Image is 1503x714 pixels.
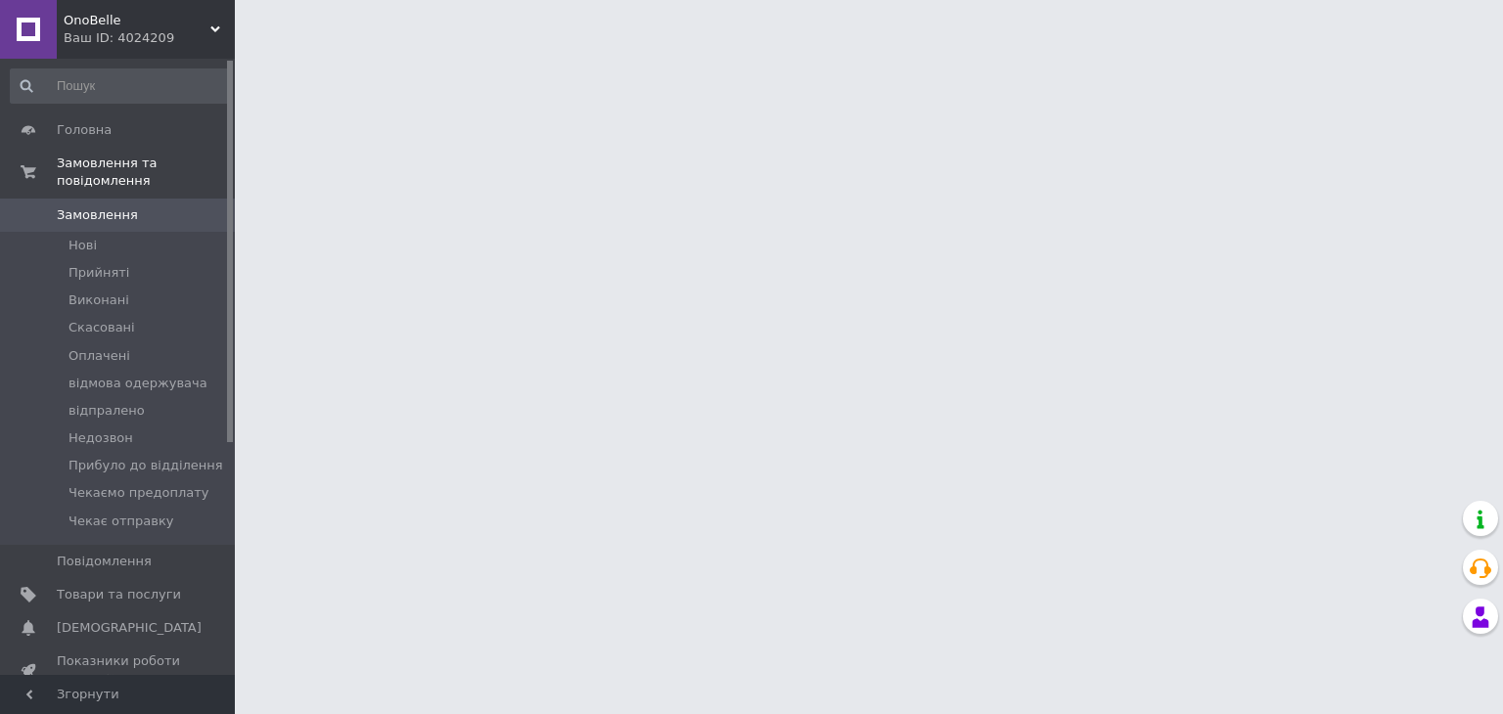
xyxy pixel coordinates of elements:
[57,553,152,570] span: Повідомлення
[68,513,173,530] span: Чекає отправку
[68,264,129,282] span: Прийняті
[68,375,207,392] span: відмова одержувача
[68,457,223,474] span: Прибуло до відділення
[64,29,235,47] div: Ваш ID: 4024209
[68,319,135,336] span: Скасовані
[68,291,129,309] span: Виконані
[68,402,145,420] span: відпралено
[64,12,210,29] span: OnoBelle
[68,347,130,365] span: Оплачені
[57,121,112,139] span: Головна
[68,429,133,447] span: Недозвон
[57,586,181,603] span: Товари та послуги
[57,619,202,637] span: [DEMOGRAPHIC_DATA]
[68,237,97,254] span: Нові
[57,206,138,224] span: Замовлення
[68,484,209,502] span: Чекаємо предоплату
[57,652,181,688] span: Показники роботи компанії
[57,155,235,190] span: Замовлення та повідомлення
[10,68,231,104] input: Пошук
